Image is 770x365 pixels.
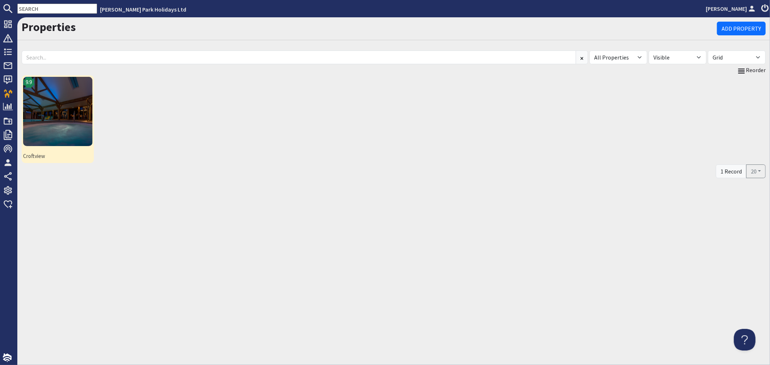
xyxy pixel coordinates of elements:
img: Croftview's icon [23,77,92,146]
a: Croftview's icon9.9Croftview [22,75,94,163]
button: 20 [746,164,766,178]
iframe: Toggle Customer Support [734,329,756,351]
img: staytech_i_w-64f4e8e9ee0a9c174fd5317b4b171b261742d2d393467e5bdba4413f4f884c10.svg [3,353,12,362]
a: Reorder [737,66,766,75]
div: 1 Record [716,164,747,178]
span: 9.9 [26,78,32,87]
a: [PERSON_NAME] [706,4,757,13]
a: Add Property [717,22,766,35]
input: Search... [22,50,576,64]
a: Properties [22,20,76,34]
a: [PERSON_NAME] Park Holidays Ltd [100,6,186,13]
span: Croftview [23,152,92,160]
input: SEARCH [17,4,97,14]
